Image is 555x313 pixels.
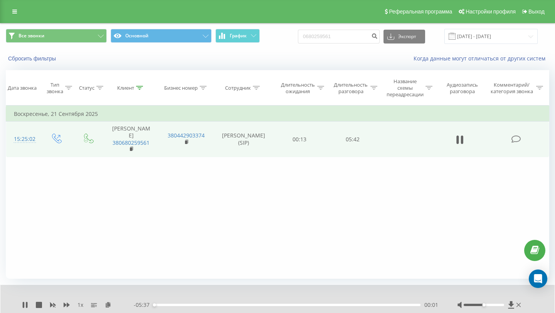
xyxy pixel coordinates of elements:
[383,30,425,44] button: Экспорт
[18,33,44,39] span: Все звонки
[8,85,37,91] div: Дата звонка
[77,301,83,309] span: 1 x
[164,85,198,91] div: Бизнес номер
[225,85,251,91] div: Сотрудник
[386,78,424,98] div: Название схемы переадресации
[441,82,483,95] div: Аудиозапись разговора
[104,122,159,157] td: [PERSON_NAME]
[333,82,368,95] div: Длительность разговора
[6,29,107,43] button: Все звонки
[298,30,380,44] input: Поиск по номеру
[168,132,205,139] a: 380442903374
[134,301,153,309] span: - 05:37
[153,303,156,306] div: Accessibility label
[326,122,379,157] td: 05:42
[389,8,452,15] span: Реферальная программа
[79,85,94,91] div: Статус
[273,122,326,157] td: 00:13
[47,82,63,95] div: Тип звонка
[482,303,485,306] div: Accessibility label
[528,8,545,15] span: Выход
[117,85,134,91] div: Клиент
[489,82,534,95] div: Комментарий/категория звонка
[466,8,516,15] span: Настройки профиля
[230,33,247,38] span: График
[214,122,273,157] td: [PERSON_NAME] (SIP)
[14,132,32,147] div: 15:25:02
[111,29,212,43] button: Основной
[113,139,150,146] a: 380680259561
[414,55,549,62] a: Когда данные могут отличаться от других систем
[215,29,260,43] button: График
[424,301,438,309] span: 00:01
[6,55,60,62] button: Сбросить фильтры
[280,82,316,95] div: Длительность ожидания
[6,106,549,122] td: Воскресенье, 21 Сентября 2025
[529,269,547,288] div: Open Intercom Messenger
